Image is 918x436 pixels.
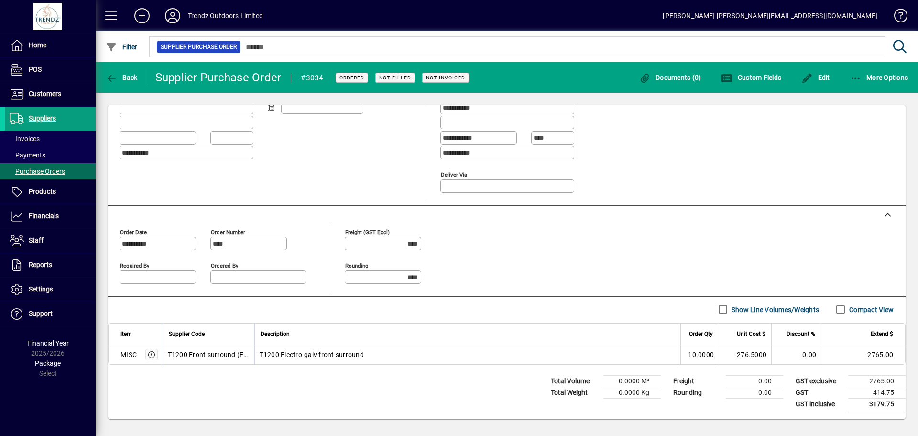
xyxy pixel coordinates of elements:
td: 0.00 [726,375,783,387]
td: 10.0000 [680,345,719,364]
mat-label: Order date [120,228,147,235]
td: GST [791,387,848,398]
span: Extend $ [871,329,893,339]
td: 2765.00 [821,345,905,364]
td: 2765.00 [848,375,906,387]
span: Package [35,359,61,367]
span: Staff [29,236,44,244]
a: Financials [5,204,96,228]
span: Back [106,74,138,81]
span: Description [261,329,290,339]
td: Total Weight [546,387,603,398]
span: Support [29,310,53,317]
span: Customers [29,90,61,98]
span: Supplier Purchase Order [161,42,237,52]
span: Documents (0) [639,74,701,81]
span: Item [120,329,132,339]
button: Edit [799,69,832,86]
a: Staff [5,229,96,253]
td: 276.5000 [719,345,771,364]
a: Home [5,34,96,57]
mat-label: Freight (GST excl) [345,228,390,235]
span: Ordered [339,75,364,81]
a: Reports [5,253,96,277]
mat-label: Required by [120,262,149,268]
span: Invoices [10,135,40,143]
button: Documents (0) [637,69,704,86]
td: GST inclusive [791,398,848,410]
span: Supplier Code [169,329,205,339]
td: 3179.75 [848,398,906,410]
label: Compact View [847,305,894,314]
span: More Options [850,74,908,81]
span: Edit [801,74,830,81]
td: 0.00 [771,345,821,364]
td: Freight [668,375,726,387]
span: Discount % [787,329,815,339]
span: Purchase Orders [10,168,65,175]
button: Add [127,7,157,24]
span: Filter [106,43,138,51]
td: 0.0000 M³ [603,375,661,387]
span: Financial Year [27,339,69,347]
button: Profile [157,7,188,24]
mat-label: Deliver via [441,171,467,178]
span: Financials [29,212,59,220]
td: Total Volume [546,375,603,387]
a: Support [5,302,96,326]
a: Products [5,180,96,204]
span: Unit Cost $ [737,329,765,339]
span: POS [29,66,42,73]
mat-label: Ordered by [211,262,238,268]
app-page-header-button: Back [96,69,148,86]
mat-label: Order number [211,228,245,235]
span: Suppliers [29,114,56,122]
a: POS [5,58,96,82]
a: Invoices [5,131,96,147]
td: GST exclusive [791,375,848,387]
button: Back [103,69,140,86]
a: Settings [5,278,96,302]
span: Products [29,188,56,195]
td: 0.00 [726,387,783,398]
td: Rounding [668,387,726,398]
label: Show Line Volumes/Weights [730,305,819,314]
td: 414.75 [848,387,906,398]
a: Customers [5,82,96,106]
span: T1200 Electro-galv front surround [260,350,364,359]
mat-label: Rounding [345,262,368,268]
div: MISC [120,350,137,359]
span: Not Filled [379,75,411,81]
a: Purchase Orders [5,163,96,179]
a: Payments [5,147,96,163]
a: Knowledge Base [887,2,906,33]
button: More Options [848,69,911,86]
button: Custom Fields [719,69,784,86]
button: Filter [103,38,140,56]
span: Settings [29,285,53,293]
span: Not Invoiced [426,75,465,81]
div: Supplier Purchase Order [155,70,282,85]
div: #3034 [301,70,323,86]
td: T1200 Front surround (EG) [163,345,254,364]
span: Home [29,41,46,49]
td: 0.0000 Kg [603,387,661,398]
div: [PERSON_NAME] [PERSON_NAME][EMAIL_ADDRESS][DOMAIN_NAME] [663,8,877,23]
span: Order Qty [689,329,713,339]
span: Reports [29,261,52,268]
span: Custom Fields [721,74,781,81]
span: Payments [10,151,45,159]
div: Trendz Outdoors Limited [188,8,263,23]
